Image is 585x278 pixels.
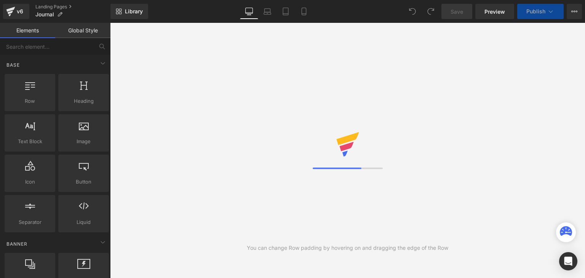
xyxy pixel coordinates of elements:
span: Row [7,97,53,105]
span: Text Block [7,137,53,145]
span: Separator [7,218,53,226]
div: v6 [15,6,25,16]
a: Desktop [240,4,258,19]
span: Button [61,178,107,186]
button: Publish [517,4,564,19]
span: Library [125,8,143,15]
a: Landing Pages [35,4,110,10]
a: Laptop [258,4,277,19]
span: Liquid [61,218,107,226]
a: Tablet [277,4,295,19]
a: v6 [3,4,29,19]
button: More [567,4,582,19]
span: Save [451,8,463,16]
span: Image [61,137,107,145]
button: Redo [423,4,438,19]
span: Publish [526,8,545,14]
span: Icon [7,178,53,186]
a: Mobile [295,4,313,19]
span: Preview [484,8,505,16]
a: New Library [110,4,148,19]
span: Journal [35,11,54,18]
a: Global Style [55,23,110,38]
button: Undo [405,4,420,19]
span: Base [6,61,21,69]
div: You can change Row padding by hovering on and dragging the edge of the Row [247,244,448,252]
span: Heading [61,97,107,105]
span: Banner [6,240,28,248]
div: Open Intercom Messenger [559,252,577,270]
a: Preview [475,4,514,19]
